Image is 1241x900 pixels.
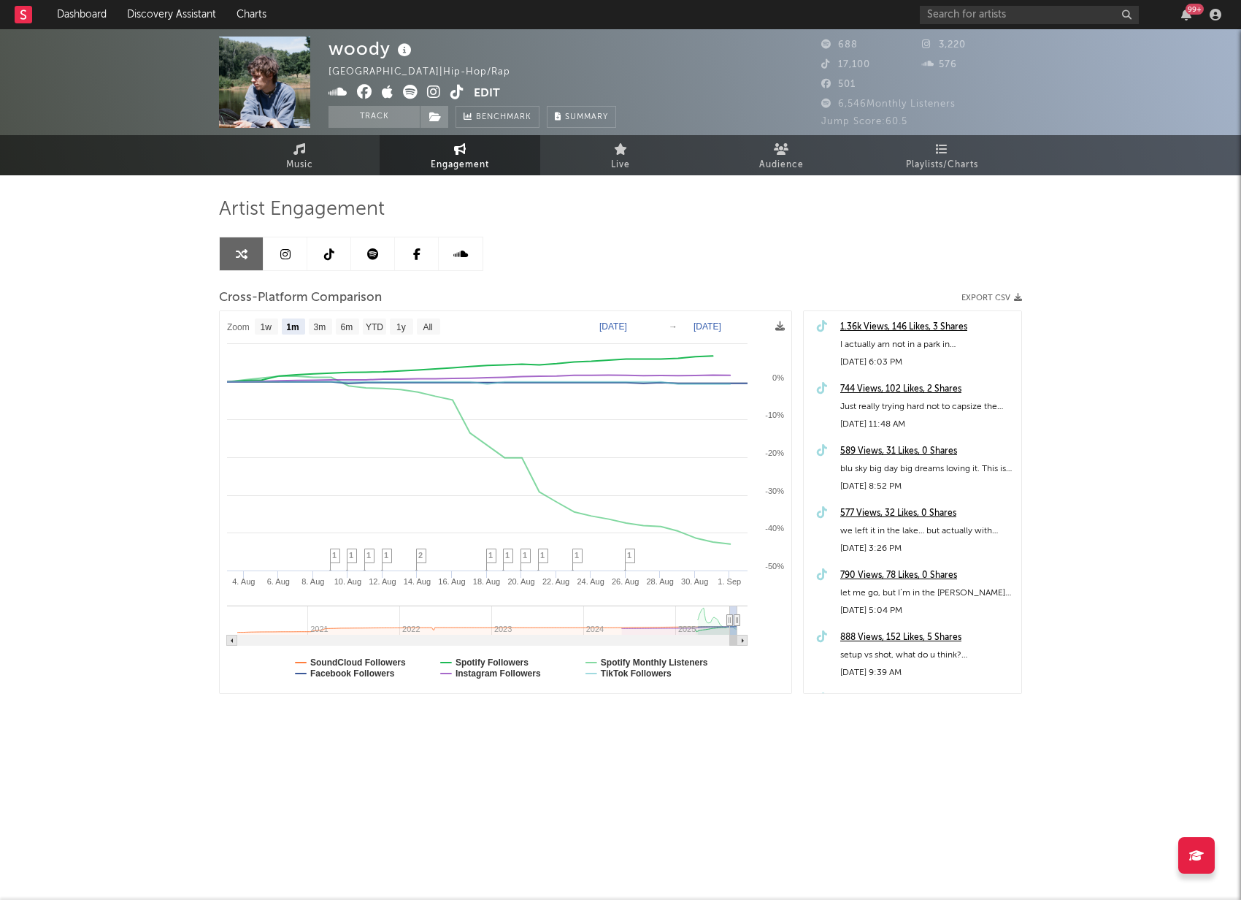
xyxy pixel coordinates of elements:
[349,551,353,560] span: 1
[840,416,1014,433] div: [DATE] 11:48 AM
[507,577,534,586] text: 20. Aug
[456,668,541,679] text: Instagram Followers
[599,321,627,332] text: [DATE]
[840,691,1014,709] a: 619 Views, 70 Likes, 2 Shares
[404,577,431,586] text: 14. Aug
[701,135,861,175] a: Audience
[840,354,1014,371] div: [DATE] 6:03 PM
[840,319,1014,336] a: 1.36k Views, 146 Likes, 3 Shares
[840,584,1014,602] div: let me go, but I’m in the [PERSON_NAME] like Tarzan #newmusic #setupvstheshot #behindthesong #[PE...
[219,201,385,218] span: Artist Engagement
[456,657,529,668] text: Spotify Followers
[1186,4,1204,15] div: 99 +
[328,37,415,61] div: woody
[505,551,510,560] span: 1
[821,117,907,126] span: Jump Score: 60.5
[840,664,1014,682] div: [DATE] 9:39 AM
[423,322,432,332] text: All
[718,577,741,586] text: 1. Sep
[328,106,420,128] button: Track
[840,567,1014,584] a: 790 Views, 78 Likes, 0 Shares
[310,668,395,679] text: Facebook Followers
[219,135,380,175] a: Music
[840,381,1014,398] a: 744 Views, 102 Likes, 2 Shares
[418,551,423,560] span: 2
[438,577,465,586] text: 16. Aug
[922,40,966,50] span: 3,220
[301,577,324,586] text: 8. Aug
[840,460,1014,478] div: blu sky big day big dreams loving it. This is Swedish countryside btw #newmusic #singersongwriter...
[765,449,784,457] text: -20%
[840,629,1014,647] a: 888 Views, 152 Likes, 5 Shares
[456,106,539,128] a: Benchmark
[906,156,978,174] span: Playlists/Charts
[310,657,406,668] text: SoundCloud Followers
[840,478,1014,495] div: [DATE] 8:52 PM
[840,505,1014,522] a: 577 Views, 32 Likes, 0 Shares
[332,551,337,560] span: 1
[840,336,1014,354] div: I actually am not in a park in [GEOGRAPHIC_DATA] [GEOGRAPHIC_DATA]. Thank u for this song [PERSON...
[821,80,856,89] span: 501
[473,577,500,586] text: 18. Aug
[601,657,708,668] text: Spotify Monthly Listeners
[261,322,272,332] text: 1w
[765,411,784,419] text: -10%
[627,551,631,560] span: 1
[840,443,1014,460] a: 589 Views, 31 Likes, 0 Shares
[314,322,326,332] text: 3m
[384,551,388,560] span: 1
[922,60,957,69] span: 576
[380,135,540,175] a: Engagement
[693,321,721,332] text: [DATE]
[232,577,255,586] text: 4. Aug
[840,522,1014,540] div: we left it in the lake… but actually with pictures of lakes. #newmusic #singersongwriter #thisisw...
[547,106,616,128] button: Summary
[611,156,630,174] span: Live
[840,540,1014,557] div: [DATE] 3:26 PM
[647,577,674,586] text: 28. Aug
[540,135,701,175] a: Live
[542,577,569,586] text: 22. Aug
[759,156,804,174] span: Audience
[267,577,290,586] text: 6. Aug
[286,322,299,332] text: 1m
[840,398,1014,416] div: Just really trying hard not to capsize the boat here #setupvsshot #behindthesong #newmusic
[540,551,545,560] span: 1
[328,64,527,81] div: [GEOGRAPHIC_DATA] | Hip-Hop/Rap
[861,135,1022,175] a: Playlists/Charts
[523,551,527,560] span: 1
[669,321,677,332] text: →
[920,6,1139,24] input: Search for artists
[601,668,672,679] text: TikTok Followers
[366,322,383,332] text: YTD
[334,577,361,586] text: 10. Aug
[840,647,1014,664] div: setup vs shot, what do u think? #setupvstheshot #newmusic #behindthesong
[341,322,353,332] text: 6m
[575,551,579,560] span: 1
[765,562,784,571] text: -50%
[821,60,870,69] span: 17,100
[476,109,531,126] span: Benchmark
[565,113,608,121] span: Summary
[286,156,313,174] span: Music
[369,577,396,586] text: 12. Aug
[219,289,382,307] span: Cross-Platform Comparison
[772,373,784,382] text: 0%
[840,602,1014,619] div: [DATE] 5:04 PM
[474,85,500,103] button: Edit
[821,40,858,50] span: 688
[577,577,604,586] text: 24. Aug
[366,551,371,560] span: 1
[227,322,250,332] text: Zoom
[681,577,708,586] text: 30. Aug
[821,99,956,109] span: 6,546 Monthly Listeners
[488,551,493,560] span: 1
[431,156,489,174] span: Engagement
[961,294,1022,302] button: Export CSV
